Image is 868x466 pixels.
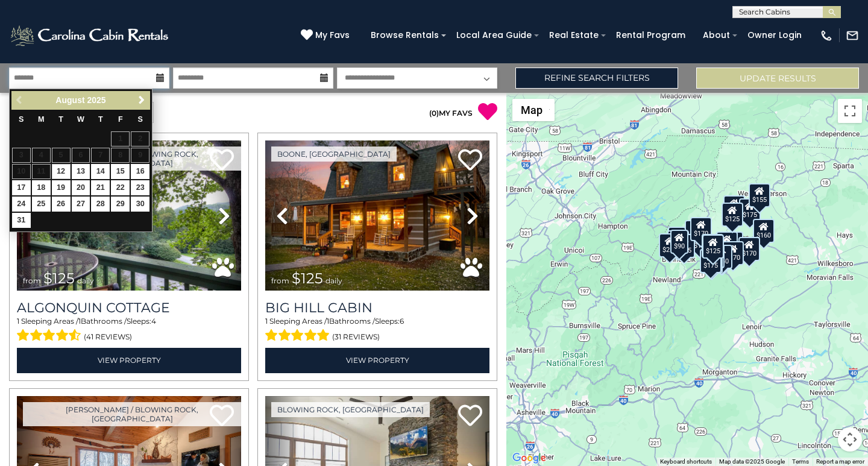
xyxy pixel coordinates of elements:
[265,140,489,291] img: thumbnail_163280488.jpeg
[509,450,549,466] img: Google
[52,164,71,179] a: 12
[660,458,712,466] button: Keyboard shortcuts
[265,300,489,316] a: Big Hill Cabin
[265,316,268,326] span: 1
[702,234,723,258] div: $140
[521,104,542,116] span: Map
[32,197,51,212] a: 25
[131,164,149,179] a: 16
[741,26,808,45] a: Owner Login
[111,180,130,195] a: 22
[659,233,681,257] div: $215
[111,164,130,179] a: 15
[673,234,695,258] div: $125
[332,329,380,345] span: (31 reviews)
[271,276,289,285] span: from
[429,109,473,118] a: (0)MY FAVS
[131,197,149,212] a: 30
[753,219,775,243] div: $160
[72,180,90,195] a: 20
[9,24,172,48] img: White-1-2.png
[700,248,722,272] div: $175
[515,68,678,89] a: Refine Search Filters
[137,95,146,105] span: Next
[838,99,862,123] button: Toggle fullscreen view
[72,164,90,179] a: 13
[52,180,71,195] a: 19
[43,269,75,287] span: $125
[792,458,809,465] a: Terms
[77,276,94,285] span: daily
[38,115,45,124] span: Monday
[52,197,71,212] a: 26
[58,115,63,124] span: Tuesday
[696,68,859,89] button: Update Results
[458,148,482,174] a: Add to favorites
[749,183,770,207] div: $155
[87,95,105,105] span: 2025
[315,29,350,42] span: My Favs
[12,213,31,228] a: 31
[17,316,19,326] span: 1
[91,197,110,212] a: 28
[690,217,712,241] div: $170
[271,146,397,162] a: Boone, [GEOGRAPHIC_DATA]
[91,164,110,179] a: 14
[23,276,41,285] span: from
[716,231,738,256] div: $170
[450,26,538,45] a: Local Area Guide
[23,402,241,426] a: [PERSON_NAME] / Blowing Rock, [GEOGRAPHIC_DATA]
[739,198,761,222] div: $175
[701,249,723,273] div: $155
[111,197,130,212] a: 29
[265,316,489,345] div: Sleeping Areas / Bathrooms / Sleeps:
[429,109,439,118] span: ( )
[17,300,241,316] a: Algonquin Cottage
[512,99,555,121] button: Change map style
[723,195,745,219] div: $170
[17,348,241,373] a: View Property
[458,403,482,429] a: Add to favorites
[432,109,436,118] span: 0
[12,197,31,212] a: 24
[72,197,90,212] a: 27
[816,458,864,465] a: Report a map error
[509,450,549,466] a: Open this area in Google Maps (opens a new window)
[91,180,110,195] a: 21
[265,348,489,373] a: View Property
[17,316,241,345] div: Sleeping Areas / Bathrooms / Sleeps:
[78,316,81,326] span: 1
[702,235,724,259] div: $125
[138,115,143,124] span: Saturday
[12,180,31,195] a: 17
[151,316,156,326] span: 4
[610,26,691,45] a: Rental Program
[719,458,785,465] span: Map data ©2025 Google
[668,226,686,250] div: $85
[543,26,605,45] a: Real Estate
[271,402,430,417] a: Blowing Rock, [GEOGRAPHIC_DATA]
[55,95,84,105] span: August
[838,427,862,452] button: Map camera controls
[77,115,84,124] span: Wednesday
[98,115,103,124] span: Thursday
[722,241,744,265] div: $170
[670,229,688,253] div: $90
[19,115,24,124] span: Sunday
[846,29,859,42] img: mail-regular-white.png
[32,180,51,195] a: 18
[118,115,123,124] span: Friday
[134,93,149,108] a: Next
[327,316,329,326] span: 1
[820,29,833,42] img: phone-regular-white.png
[365,26,445,45] a: Browse Rentals
[697,26,736,45] a: About
[400,316,404,326] span: 6
[722,203,743,227] div: $125
[131,180,149,195] a: 23
[292,269,323,287] span: $125
[301,29,353,42] a: My Favs
[84,329,132,345] span: (41 reviews)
